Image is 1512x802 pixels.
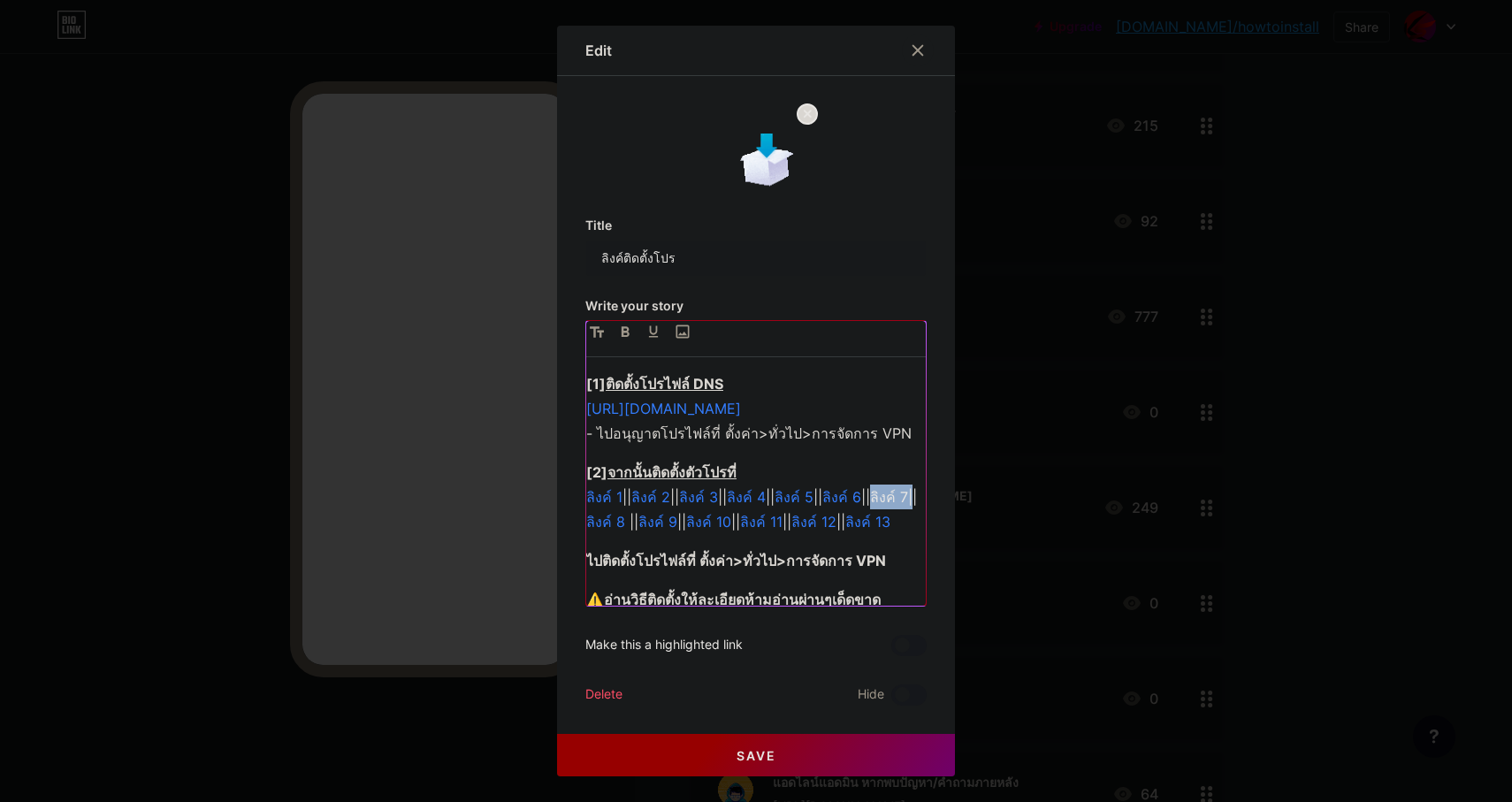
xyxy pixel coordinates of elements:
strong: [2] [586,463,737,481]
p: ⚠️ [586,587,926,612]
a: ลิงค์ 1 [586,488,622,506]
p: - ไปอนุญาตโปรไฟล์ที่ ตั้งค่า>ทั่วไป>การจัดการ VPN [586,371,926,446]
a: ลิงค์ 2 [631,488,670,506]
div: Make this a highlighted link [585,635,743,656]
a: ลิงค์ 8 [586,513,625,531]
a: ลิงค์ 9 [638,513,677,531]
span: Save [737,748,776,763]
strong: [1] [586,375,723,393]
a: ลิงค์ 13 [845,513,890,531]
span: Hide [858,684,884,706]
u: จากนั้นติดตั้งตัวโปรที่ [607,463,737,481]
a: ลิงค์ 4 [727,488,766,506]
a: ลิงค์ 11 [740,513,783,531]
h3: Write your story [585,298,927,313]
div: Edit [585,40,612,61]
a: ลิงค์ 7 [870,488,908,506]
input: Title [586,241,926,276]
p: || || || || || || || || || || || || [586,460,926,534]
h3: Title [585,218,927,233]
a: ลิงค์ 5 [775,488,813,506]
a: ลิงค์ 3 [679,488,718,506]
u: อ่านวิธีติดตั้งให้ละเอียดห้ามอ่านผ่านๆเด็ดขาด [604,591,881,608]
div: Delete [585,684,622,706]
a: ลิงค์ 10 [686,513,731,531]
u: ติดตั้งโปรไฟล์ DNS [606,375,723,393]
button: Save [557,734,955,776]
a: ลิงค์ 6 [822,488,861,506]
strong: ไปติดตั้งโปรไฟล์ที่ ตั้งค่า>ทั่วไป>การจัดการ VPN [586,552,886,569]
a: ลิงค์ 12 [791,513,836,531]
img: link_thumbnail [724,111,809,196]
a: [URL][DOMAIN_NAME] [586,400,741,417]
